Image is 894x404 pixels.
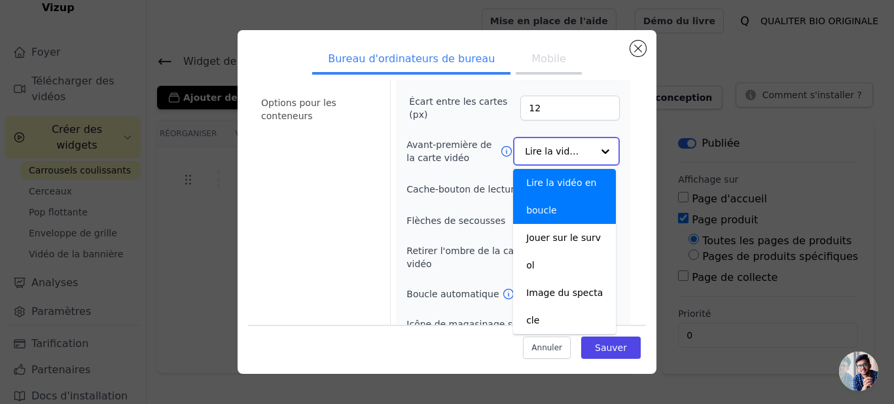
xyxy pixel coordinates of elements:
[630,41,646,56] button: Clôture du modal
[406,138,500,164] label: Avant-première de la carte vidéo
[406,183,548,196] label: Cache-bouton de lecture
[523,336,571,358] button: Annuler
[839,352,878,391] div: Ouvrir le chat
[581,336,641,358] button: Sauver
[253,90,382,129] li: Options pour les conteneurs
[513,224,616,279] div: Jouer sur le survol
[406,287,501,301] label: Boucle automatique
[312,46,510,75] button: Bureau d'ordinateurs de bureau
[406,244,535,270] label: Retirer l'ombre de la carte vidéo
[516,46,581,75] button: Mobile
[513,169,616,224] div: Lire la vidéo en boucle
[406,318,548,344] label: Icône de magasinage sur les cartes vidéo
[406,214,548,227] label: Flèches de secousses
[513,279,616,334] div: Image du spectacle
[409,95,520,121] label: Écart entre les cartes (px)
